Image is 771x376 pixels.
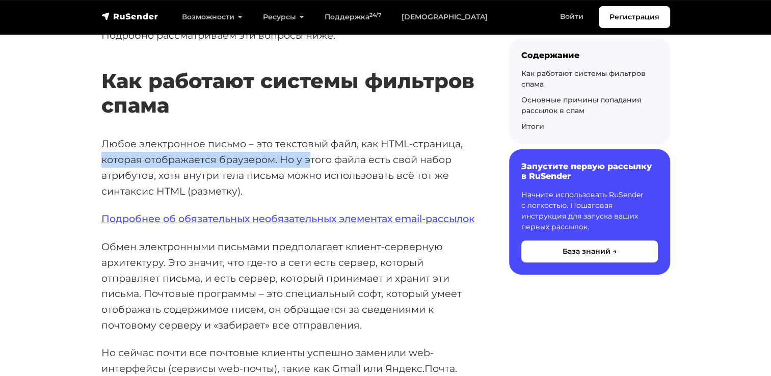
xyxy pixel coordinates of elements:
a: Ресурсы [253,7,314,28]
a: Поддержка24/7 [314,7,391,28]
img: RuSender [101,11,158,21]
p: Но сейчас почти все почтовые клиенты успешно заменили web-интерфейсы (сервисы web-почты), такие к... [101,345,476,376]
a: Основные причины попадания рассылок в спам [521,95,642,115]
div: Содержание [521,50,658,60]
h2: Как работают системы фильтров спама [101,39,476,118]
a: Запустите первую рассылку в RuSender Начните использовать RuSender с легкостью. Пошаговая инструк... [509,149,670,274]
a: Итоги [521,122,544,131]
a: Регистрация [599,6,670,28]
p: Любое электронное письмо – это текстовый файл, как HTML-страница, которая отображается браузером.... [101,136,476,199]
a: Войти [550,6,594,27]
a: Как работают системы фильтров спама [521,69,646,89]
h6: Запустите первую рассылку в RuSender [521,162,658,181]
p: Начните использовать RuSender с легкостью. Пошаговая инструкция для запуска ваших первых рассылок. [521,190,658,232]
a: [DEMOGRAPHIC_DATA] [391,7,498,28]
button: База знаний → [521,240,658,262]
p: Обмен электронными письмами предполагает клиент-серверную архитектуру. Это значит, что где-то в с... [101,239,476,333]
sup: 24/7 [369,12,381,18]
a: Возможности [172,7,253,28]
a: Подробнее об обязательных необязательных элементах email-рассылок [101,212,474,225]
